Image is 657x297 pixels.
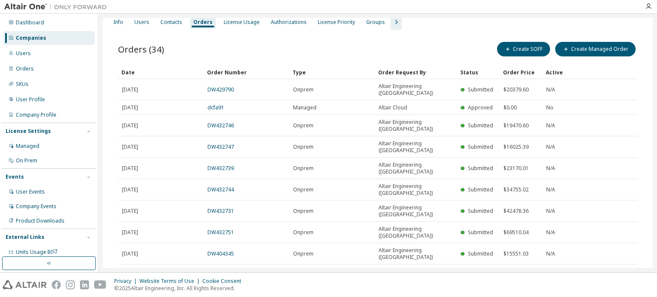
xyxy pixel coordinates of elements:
[4,3,111,11] img: Altair One
[66,280,75,289] img: instagram.svg
[16,218,65,224] div: Product Downloads
[207,207,234,215] a: DW432731
[468,186,493,193] span: Submitted
[207,186,234,193] a: DW432744
[318,19,355,26] div: License Priority
[122,250,138,257] span: [DATE]
[503,208,529,215] span: $42478.36
[202,278,246,285] div: Cookie Consent
[114,278,139,285] div: Privacy
[293,186,314,193] span: Onprem
[503,165,529,172] span: $23170.01
[293,229,314,236] span: Onprem
[16,157,37,164] div: On Prem
[468,143,493,150] span: Submitted
[293,104,317,111] span: Managed
[122,229,138,236] span: [DATE]
[503,104,517,111] span: $0.00
[94,280,107,289] img: youtube.svg
[379,140,453,154] span: Altair Engineering ([GEOGRAPHIC_DATA])
[16,248,58,256] span: Units Usage BI
[293,208,314,215] span: Onprem
[118,43,164,55] span: Orders (34)
[468,165,493,172] span: Submitted
[546,122,555,129] span: N/A
[546,208,555,215] span: N/A
[293,65,371,79] div: Type
[468,122,493,129] span: Submitted
[546,229,555,236] span: N/A
[16,96,45,103] div: User Profile
[224,19,260,26] div: License Usage
[3,280,47,289] img: altair_logo.svg
[379,83,453,97] span: Altair Engineering ([GEOGRAPHIC_DATA])
[460,65,496,79] div: Status
[122,208,138,215] span: [DATE]
[379,226,453,239] span: Altair Engineering ([GEOGRAPHIC_DATA])
[160,19,182,26] div: Contacts
[271,19,307,26] div: Authorizations
[122,144,138,150] span: [DATE]
[16,81,29,88] div: SKUs
[378,65,453,79] div: Order Request By
[503,250,529,257] span: $15551.03
[503,122,529,129] span: $19470.60
[6,173,24,180] div: Events
[122,122,138,129] span: [DATE]
[379,162,453,175] span: Altair Engineering ([GEOGRAPHIC_DATA])
[293,250,314,257] span: Onprem
[379,119,453,132] span: Altair Engineering ([GEOGRAPHIC_DATA])
[193,19,213,26] div: Orders
[207,165,234,172] a: DW432739
[16,203,56,210] div: Company Events
[503,86,529,93] span: $20379.60
[80,280,89,289] img: linkedin.svg
[468,104,493,111] span: Approved
[6,234,44,241] div: External Links
[379,183,453,197] span: Altair Engineering ([GEOGRAPHIC_DATA])
[503,186,529,193] span: $34755.02
[207,250,234,257] a: DW404345
[134,19,149,26] div: Users
[122,165,138,172] span: [DATE]
[114,285,246,292] p: © 2025 Altair Engineering, Inc. All Rights Reserved.
[16,143,39,150] div: Managed
[207,229,234,236] a: DW432751
[121,65,200,79] div: Date
[468,250,493,257] span: Submitted
[207,86,234,93] a: DW429790
[379,104,407,111] span: Altair Cloud
[546,86,555,93] span: N/A
[366,19,385,26] div: Groups
[6,128,51,135] div: License Settings
[468,207,493,215] span: Submitted
[468,86,493,93] span: Submitted
[122,86,138,93] span: [DATE]
[293,122,314,129] span: Onprem
[546,186,555,193] span: N/A
[546,165,555,172] span: N/A
[16,188,45,195] div: User Events
[503,144,529,150] span: $16025.39
[139,278,202,285] div: Website Terms of Use
[503,229,529,236] span: $69510.04
[379,204,453,218] span: Altair Engineering ([GEOGRAPHIC_DATA])
[207,104,224,111] a: dcfa91
[16,19,44,26] div: Dashboard
[293,165,314,172] span: Onprem
[16,65,34,72] div: Orders
[497,42,550,56] button: Create SOFF
[16,50,31,57] div: Users
[293,144,314,150] span: Onprem
[546,144,555,150] span: N/A
[122,104,138,111] span: [DATE]
[52,280,61,289] img: facebook.svg
[207,122,234,129] a: DW432746
[293,86,314,93] span: Onprem
[207,143,234,150] a: DW432747
[122,186,138,193] span: [DATE]
[468,229,493,236] span: Submitted
[379,247,453,261] span: Altair Engineering ([GEOGRAPHIC_DATA])
[546,65,582,79] div: Active
[113,19,123,26] div: Info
